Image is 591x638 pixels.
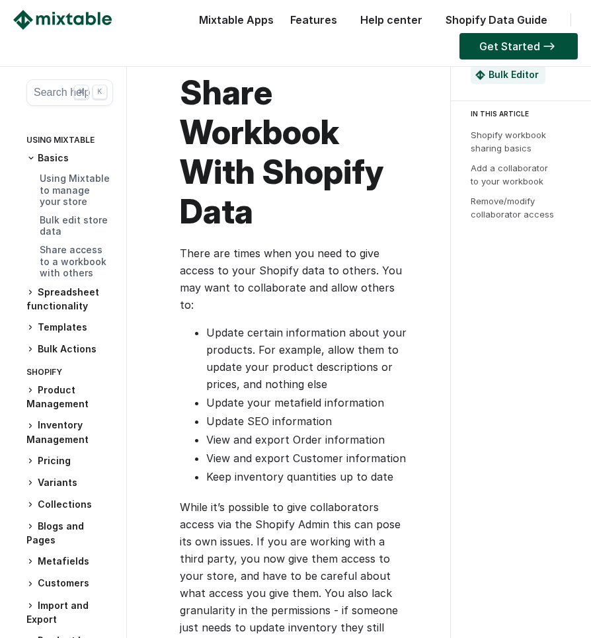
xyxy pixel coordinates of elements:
h3: Pricing [26,454,113,468]
li: Update SEO information [206,413,411,430]
h3: Blogs and Pages [26,520,113,547]
img: Mixtable logo [13,10,112,30]
li: Update your metafield information [206,394,411,411]
h3: Variants [26,476,113,490]
a: Add a collaborator to your workbook [471,163,548,186]
div: Using Mixtable [26,132,113,151]
h3: Inventory Management [26,419,113,446]
img: Mixtable Spreadsheet Bulk Editor App [475,70,485,80]
a: Share access to a workbook with others [40,244,106,278]
button: Search help ⌘ K [26,79,113,106]
a: Bulk edit store data [40,214,108,237]
h3: Basics [26,151,113,165]
a: Help center [354,13,429,26]
h3: Spreadsheet functionality [26,286,113,313]
h3: Bulk Actions [26,342,113,356]
div: Shopify [26,364,113,383]
a: Features [284,13,344,26]
img: arrow-right.svg [540,42,558,50]
li: Update certain information about your products. For example, allow them to update your product de... [206,324,411,393]
li: View and export Order information [206,431,411,448]
div: IN THIS ARTICLE [471,108,579,120]
a: Bulk Editor [489,69,539,80]
h3: Product Management [26,383,113,411]
a: Remove/modify collaborator access [471,196,554,219]
h1: Share Workbook With Shopify Data [180,73,411,231]
h3: Collections [26,498,113,512]
h3: Customers [26,577,113,590]
a: Shopify Data Guide [439,13,554,26]
a: Get Started [459,33,578,60]
a: Using Mixtable to manage your store [40,173,110,207]
div: ⌘ [74,85,89,99]
p: There are times when you need to give access to your Shopify data to others. You may want to coll... [180,245,411,313]
h3: Import and Export [26,599,113,626]
a: Shopify workbook sharing basics [471,130,546,153]
h3: Templates [26,321,113,335]
div: K [93,85,107,99]
li: Keep inventory quantities up to date [206,468,411,485]
li: View and export Customer information [206,450,411,467]
h3: Metafields [26,555,113,569]
div: Mixtable Apps [192,10,274,36]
